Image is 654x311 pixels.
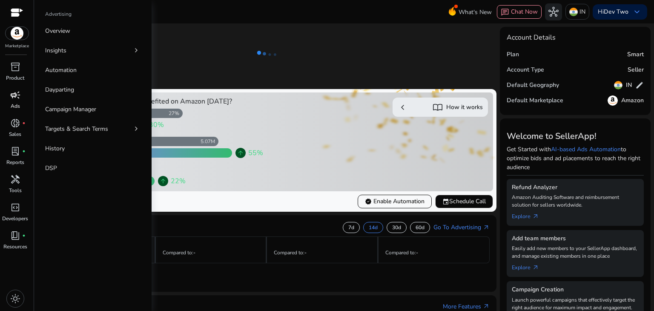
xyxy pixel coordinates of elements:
[507,51,519,58] h5: Plan
[626,82,632,89] h5: IN
[45,85,74,94] p: Dayparting
[532,213,539,220] span: arrow_outward
[545,3,562,20] button: hub
[551,145,621,153] a: AI-based Ads Automation
[10,230,20,241] span: book_4
[274,249,370,256] p: Compared to :
[507,34,556,42] h4: Account Details
[6,158,24,166] p: Reports
[433,102,443,112] span: import_contacts
[483,224,490,231] span: arrow_outward
[10,146,20,156] span: lab_profile
[10,118,20,128] span: donut_small
[501,8,509,17] span: chat
[6,74,24,82] p: Product
[442,198,449,205] span: event
[398,102,408,112] span: chevron_left
[392,224,401,231] p: 30d
[149,120,164,130] span: 30%
[507,66,544,74] h5: Account Type
[512,184,639,191] h5: Refund Analyzer
[443,302,490,311] a: More Featuresarrow_outward
[627,51,644,58] h5: Smart
[435,195,493,208] button: eventSchedule Call
[46,98,264,106] h4: How Smart Automation users benefited on Amazon [DATE]?
[22,121,26,125] span: fiber_manual_record
[10,202,20,213] span: code_blocks
[569,8,578,16] img: in.svg
[132,124,141,133] span: chevron_right
[169,110,183,117] div: 27%
[416,224,425,231] p: 60d
[45,66,77,75] p: Automation
[512,286,639,294] h5: Campaign Creation
[304,249,307,256] span: -
[132,46,141,55] span: chevron_right
[10,62,20,72] span: inventory_2
[608,95,618,106] img: amazon.svg
[548,7,559,17] span: hub
[45,26,70,35] p: Overview
[5,43,29,49] p: Marketplace
[45,46,66,55] p: Insights
[579,4,585,19] p: IN
[10,90,20,100] span: campaign
[193,249,195,256] span: -
[598,9,628,15] p: Hi
[45,124,108,133] p: Targets & Search Terms
[45,105,96,114] p: Campaign Manager
[2,215,28,222] p: Developers
[635,81,644,89] span: edit
[511,8,538,16] span: Chat Now
[604,8,628,16] b: Dev Two
[512,245,639,260] p: Easily add new members to your SellerApp dashboard, and manage existing members in one place
[369,224,378,231] p: 14d
[512,209,546,221] a: Explorearrow_outward
[497,5,542,19] button: chatChat Now
[433,223,490,232] a: Go To Advertisingarrow_outward
[348,224,354,231] p: 7d
[365,198,372,205] span: verified
[507,145,644,172] p: Get Started with to optimize bids and ad placements to reach the right audience
[45,144,65,153] p: History
[171,176,186,186] span: 22%
[3,243,27,251] p: Resources
[11,102,20,110] p: Ads
[163,249,259,256] p: Compared to :
[532,264,539,271] span: arrow_outward
[512,260,546,272] a: Explorearrow_outward
[9,187,22,194] p: Tools
[483,303,490,310] span: arrow_outward
[632,7,642,17] span: keyboard_arrow_down
[160,178,166,184] span: arrow_upward
[10,294,20,304] span: light_mode
[22,234,26,237] span: fiber_manual_record
[507,131,644,141] h3: Welcome to SellerApp!
[442,197,486,206] span: Schedule Call
[10,174,20,184] span: handyman
[446,104,483,111] h5: How it works
[614,81,622,89] img: in.svg
[507,82,559,89] h5: Default Geography
[512,193,639,209] p: Amazon Auditing Software and reimbursement solution for sellers worldwide.
[507,97,563,104] h5: Default Marketplace
[6,27,29,40] img: amazon.svg
[9,130,21,138] p: Sales
[385,249,483,256] p: Compared to :
[621,97,644,104] h5: Amazon
[22,150,26,153] span: fiber_manual_record
[201,138,218,145] div: 5.07M
[459,5,492,20] span: What's New
[628,66,644,74] h5: Seller
[45,164,57,173] p: DSP
[237,150,244,156] span: arrow_upward
[358,195,432,208] button: verifiedEnable Automation
[416,249,418,256] span: -
[512,235,639,242] h5: Add team members
[45,10,72,18] p: Advertising
[248,148,263,158] span: 55%
[365,197,425,206] span: Enable Automation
